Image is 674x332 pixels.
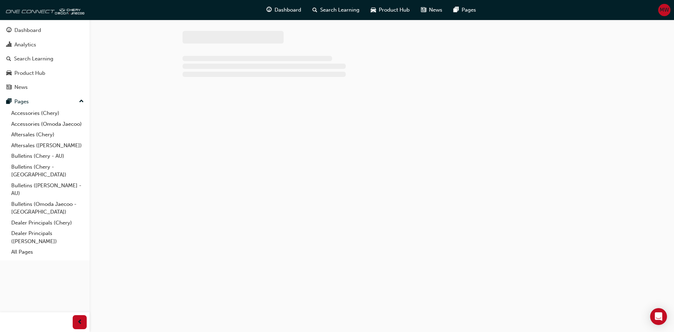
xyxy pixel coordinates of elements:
span: news-icon [421,6,426,14]
span: guage-icon [6,27,12,34]
button: Pages [3,95,87,108]
button: DashboardAnalyticsSearch LearningProduct HubNews [3,22,87,95]
a: Analytics [3,38,87,51]
a: news-iconNews [415,3,448,17]
a: Accessories (Omoda Jaecoo) [8,119,87,130]
a: Bulletins (Chery - AU) [8,151,87,162]
button: MW [658,4,670,16]
a: search-iconSearch Learning [307,3,365,17]
a: All Pages [8,247,87,258]
div: Search Learning [14,55,53,63]
span: pages-icon [6,99,12,105]
a: Accessories (Chery) [8,108,87,119]
span: Product Hub [379,6,410,14]
a: Aftersales (Chery) [8,129,87,140]
span: prev-icon [77,318,82,327]
span: pages-icon [454,6,459,14]
div: Pages [14,98,29,106]
span: search-icon [6,56,11,62]
span: News [429,6,442,14]
a: Dashboard [3,24,87,37]
a: Bulletins (Chery - [GEOGRAPHIC_DATA]) [8,162,87,180]
span: chart-icon [6,42,12,48]
a: News [3,81,87,94]
div: Open Intercom Messenger [650,308,667,325]
span: Search Learning [320,6,359,14]
span: search-icon [312,6,317,14]
span: MW [660,6,669,14]
a: car-iconProduct Hub [365,3,415,17]
a: guage-iconDashboard [261,3,307,17]
div: Product Hub [14,69,45,77]
img: oneconnect [4,3,84,17]
a: Aftersales ([PERSON_NAME]) [8,140,87,151]
a: Dealer Principals (Chery) [8,217,87,228]
a: Bulletins (Omoda Jaecoo - [GEOGRAPHIC_DATA]) [8,199,87,217]
a: Dealer Principals ([PERSON_NAME]) [8,228,87,247]
div: Analytics [14,41,36,49]
span: guage-icon [266,6,272,14]
span: news-icon [6,84,12,91]
span: Dashboard [275,6,301,14]
div: News [14,83,28,91]
a: Product Hub [3,67,87,80]
a: Search Learning [3,52,87,65]
span: Pages [462,6,476,14]
a: Bulletins ([PERSON_NAME] - AU) [8,180,87,199]
a: pages-iconPages [448,3,482,17]
div: Dashboard [14,26,41,34]
span: car-icon [6,70,12,77]
span: up-icon [79,97,84,106]
span: car-icon [371,6,376,14]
